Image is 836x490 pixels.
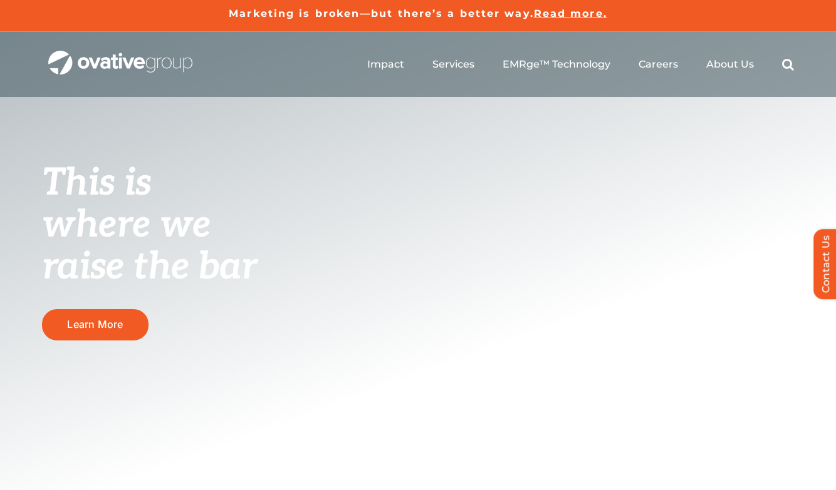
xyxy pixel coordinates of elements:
nav: Menu [367,44,794,84]
span: where we raise the bar [42,203,257,290]
a: Marketing is broken—but there’s a better way. [229,8,534,19]
a: Careers [639,58,678,71]
a: Read more. [534,8,607,19]
span: Learn More [67,319,123,330]
span: This is [42,161,151,206]
a: About Us [706,58,754,71]
a: Impact [367,58,404,71]
a: OG_Full_horizontal_WHT [48,49,192,61]
a: Search [782,58,794,71]
a: EMRge™ Technology [503,58,610,71]
a: Learn More [42,309,149,340]
a: Services [432,58,474,71]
